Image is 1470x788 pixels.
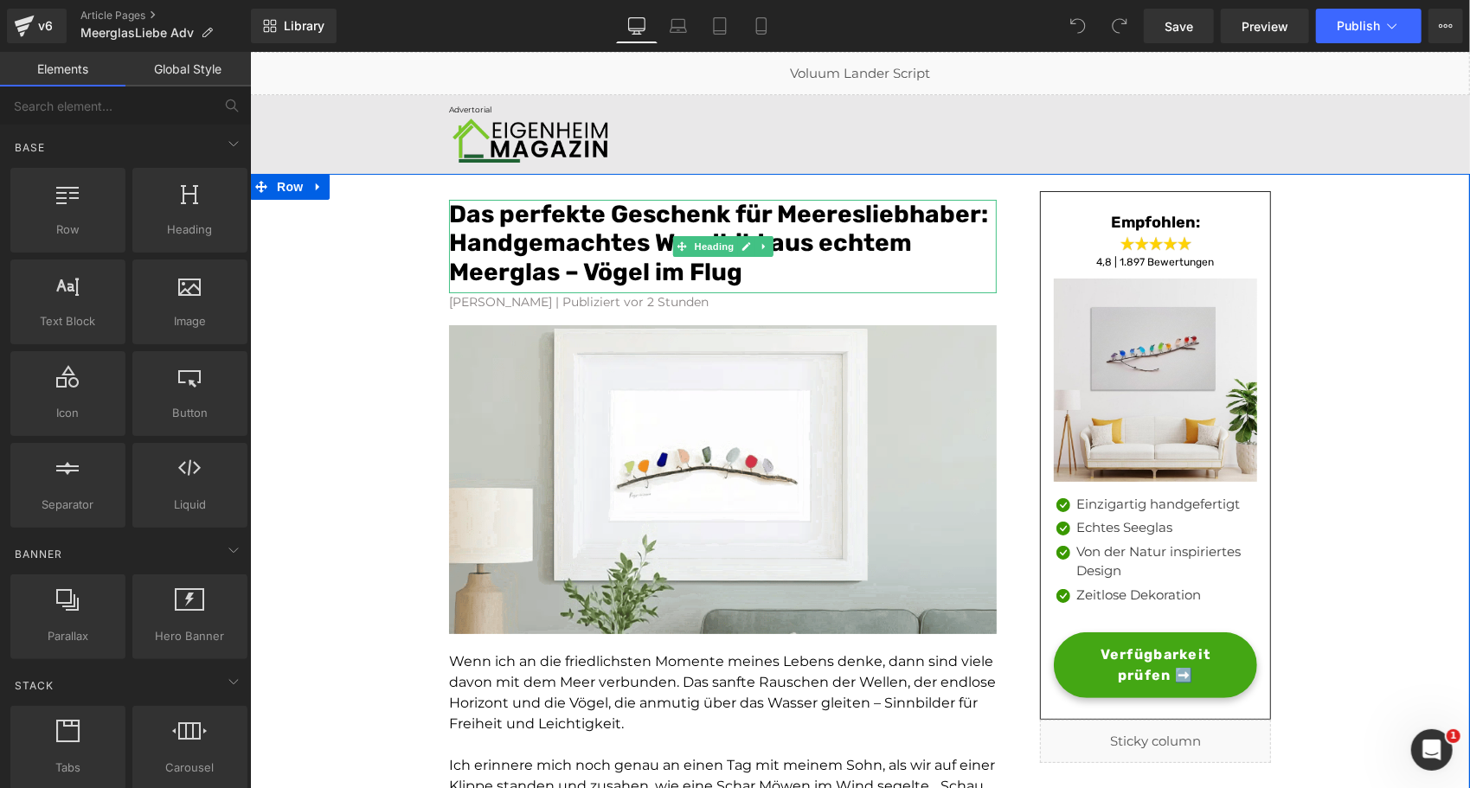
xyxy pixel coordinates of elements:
[13,546,64,562] span: Banner
[16,627,120,645] span: Parallax
[138,496,242,514] span: Liquid
[1428,9,1463,43] button: More
[440,184,487,205] span: Heading
[199,601,746,680] span: Wenn ich an die friedlichsten Momente meines Lebens denke, dann sind viele davon mit dem Meer ver...
[817,161,994,181] h3: Empfohlen:
[616,9,658,43] a: Desktop
[199,148,738,234] font: Das perfekte Geschenk für Meeresliebhaber: Handgemachtes Wandbild aus echtem Meerglas – Vögel im ...
[826,490,1007,529] p: Von der Natur inspiriertes Design
[16,404,120,422] span: Icon
[138,312,242,330] span: Image
[22,122,57,148] span: Row
[199,705,745,784] span: Ich erinnere mich noch genau an einen Tag mit meinem Sohn, als wir auf einer Klippe standen und z...
[826,466,1007,486] p: Echtes Seeglas
[284,18,324,34] span: Library
[847,204,965,216] span: 4,8 | 1.897 Bewertungen
[1447,729,1460,743] span: 1
[80,26,194,40] span: MeerglasLiebe Adv
[505,184,523,205] a: Expand / Collapse
[199,242,459,258] font: [PERSON_NAME] | Publiziert vor 2 Stunden
[57,122,80,148] a: Expand / Collapse
[1411,729,1453,771] iframe: Intercom live chat
[16,759,120,777] span: Tabs
[7,9,67,43] a: v6
[125,52,251,86] a: Global Style
[251,9,337,43] a: New Library
[1316,9,1422,43] button: Publish
[658,9,699,43] a: Laptop
[13,139,47,156] span: Base
[1102,9,1137,43] button: Redo
[1165,17,1193,35] span: Save
[138,221,242,239] span: Heading
[1242,17,1288,35] span: Preview
[804,580,1007,646] a: Verfügbarkeit prüfen ➡️
[35,15,56,37] div: v6
[822,593,989,634] span: Verfügbarkeit prüfen ➡️
[741,9,782,43] a: Mobile
[13,677,55,694] span: Stack
[138,759,242,777] span: Carousel
[16,496,120,514] span: Separator
[138,404,242,422] span: Button
[1221,9,1309,43] a: Preview
[16,312,120,330] span: Text Block
[699,9,741,43] a: Tablet
[138,627,242,645] span: Hero Banner
[80,9,251,22] a: Article Pages
[1337,19,1380,33] span: Publish
[199,53,241,62] span: Advertorial
[826,534,1007,554] p: Zeitlose Dekoration
[16,221,120,239] span: Row
[826,443,1007,463] p: Einzigartig handgefertigt
[1061,9,1095,43] button: Undo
